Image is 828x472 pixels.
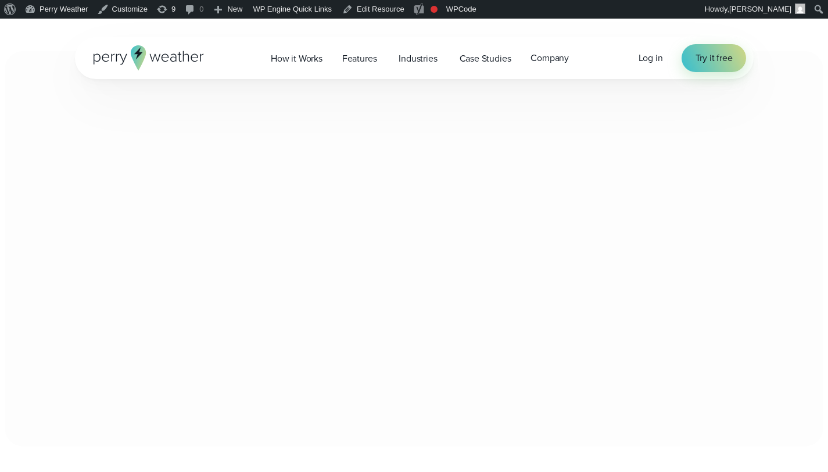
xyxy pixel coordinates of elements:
span: Industries [399,52,437,66]
span: How it Works [271,52,322,66]
a: Try it free [682,44,747,72]
div: Focus keyphrase not set [431,6,438,13]
span: Features [342,52,377,66]
a: How it Works [261,47,332,70]
a: Log in [639,51,663,65]
span: [PERSON_NAME] [729,5,791,13]
span: Company [531,51,569,65]
span: Try it free [696,51,733,65]
a: Case Studies [450,47,521,70]
span: Case Studies [460,52,511,66]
